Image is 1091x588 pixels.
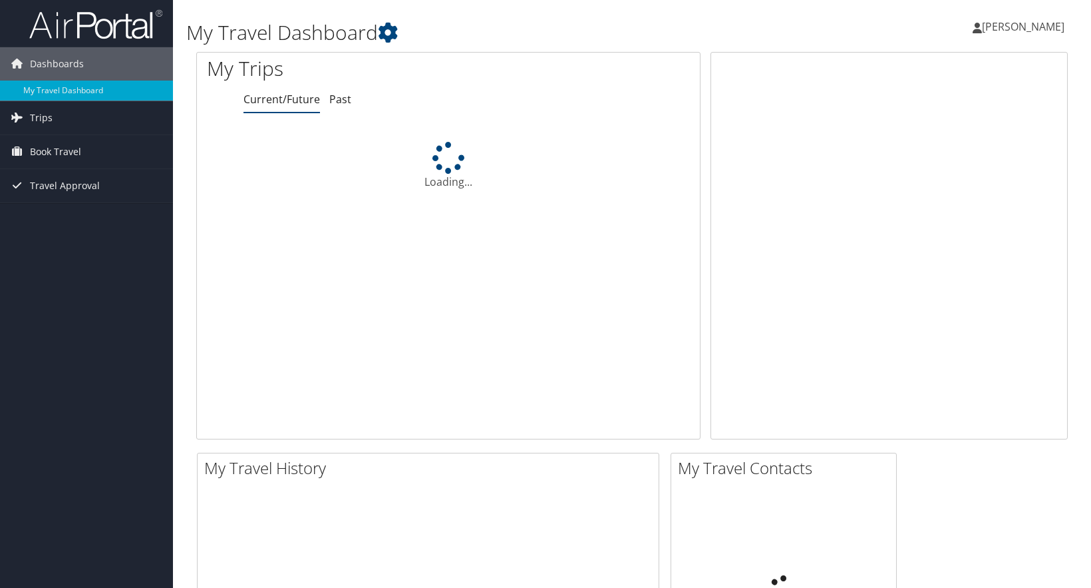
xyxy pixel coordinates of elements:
h1: My Trips [207,55,480,83]
span: [PERSON_NAME] [982,19,1064,34]
h2: My Travel Contacts [678,457,896,479]
a: Current/Future [243,92,320,107]
a: Past [329,92,351,107]
img: airportal-logo.png [29,9,162,40]
span: Dashboards [30,47,84,81]
a: [PERSON_NAME] [973,7,1078,47]
h2: My Travel History [204,457,659,479]
span: Travel Approval [30,169,100,202]
div: Loading... [197,142,700,190]
span: Trips [30,101,53,135]
span: Book Travel [30,135,81,168]
h1: My Travel Dashboard [186,19,780,47]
